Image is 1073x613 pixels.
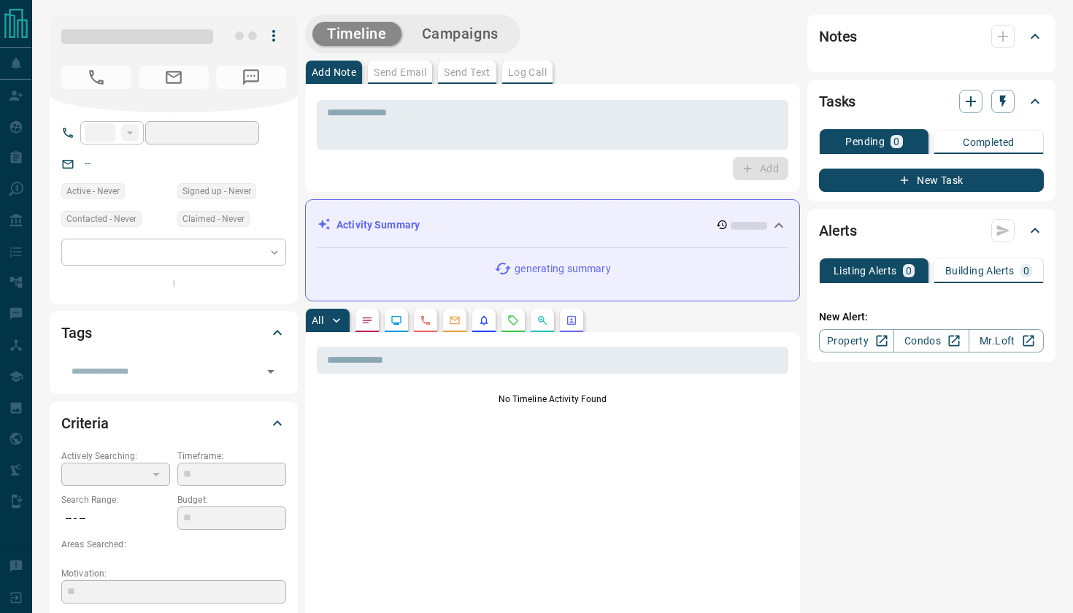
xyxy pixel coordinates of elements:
span: Signed up - Never [182,184,251,198]
div: Activity Summary [318,212,788,239]
a: Condos [893,329,969,352]
a: -- [85,158,91,169]
button: Open [261,361,281,382]
p: 0 [893,136,899,147]
p: Timeframe: [177,450,286,463]
span: Contacted - Never [66,212,136,226]
span: No Email [139,66,209,89]
p: -- - -- [61,506,170,531]
span: No Number [216,66,286,89]
p: No Timeline Activity Found [317,393,788,406]
h2: Criteria [61,412,109,435]
p: Motivation: [61,567,286,580]
p: Building Alerts [945,266,1015,276]
svg: Agent Actions [566,315,577,326]
svg: Opportunities [536,315,548,326]
svg: Emails [449,315,461,326]
div: Alerts [819,213,1044,248]
svg: Lead Browsing Activity [391,315,402,326]
p: generating summary [515,261,610,277]
a: Property [819,329,894,352]
p: Budget: [177,493,286,506]
svg: Requests [507,315,519,326]
h2: Tasks [819,90,855,113]
p: Areas Searched: [61,538,286,551]
p: Pending [845,136,885,147]
svg: Notes [361,315,373,326]
svg: Listing Alerts [478,315,490,326]
div: Tasks [819,84,1044,119]
button: Campaigns [407,22,513,46]
p: All [312,315,323,325]
a: Mr.Loft [969,329,1044,352]
p: Add Note [312,67,356,77]
h2: Tags [61,321,91,344]
p: Search Range: [61,493,170,506]
p: Activity Summary [336,217,420,233]
span: No Number [61,66,131,89]
div: Criteria [61,406,286,441]
h2: Notes [819,25,857,48]
span: Claimed - Never [182,212,245,226]
h2: Alerts [819,219,857,242]
p: Listing Alerts [834,266,897,276]
svg: Calls [420,315,431,326]
p: Completed [963,137,1015,147]
button: Timeline [312,22,401,46]
p: 0 [1023,266,1029,276]
p: New Alert: [819,309,1044,325]
button: New Task [819,169,1044,192]
div: Tags [61,315,286,350]
p: 0 [906,266,912,276]
div: Notes [819,19,1044,54]
p: Actively Searching: [61,450,170,463]
span: Active - Never [66,184,120,198]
